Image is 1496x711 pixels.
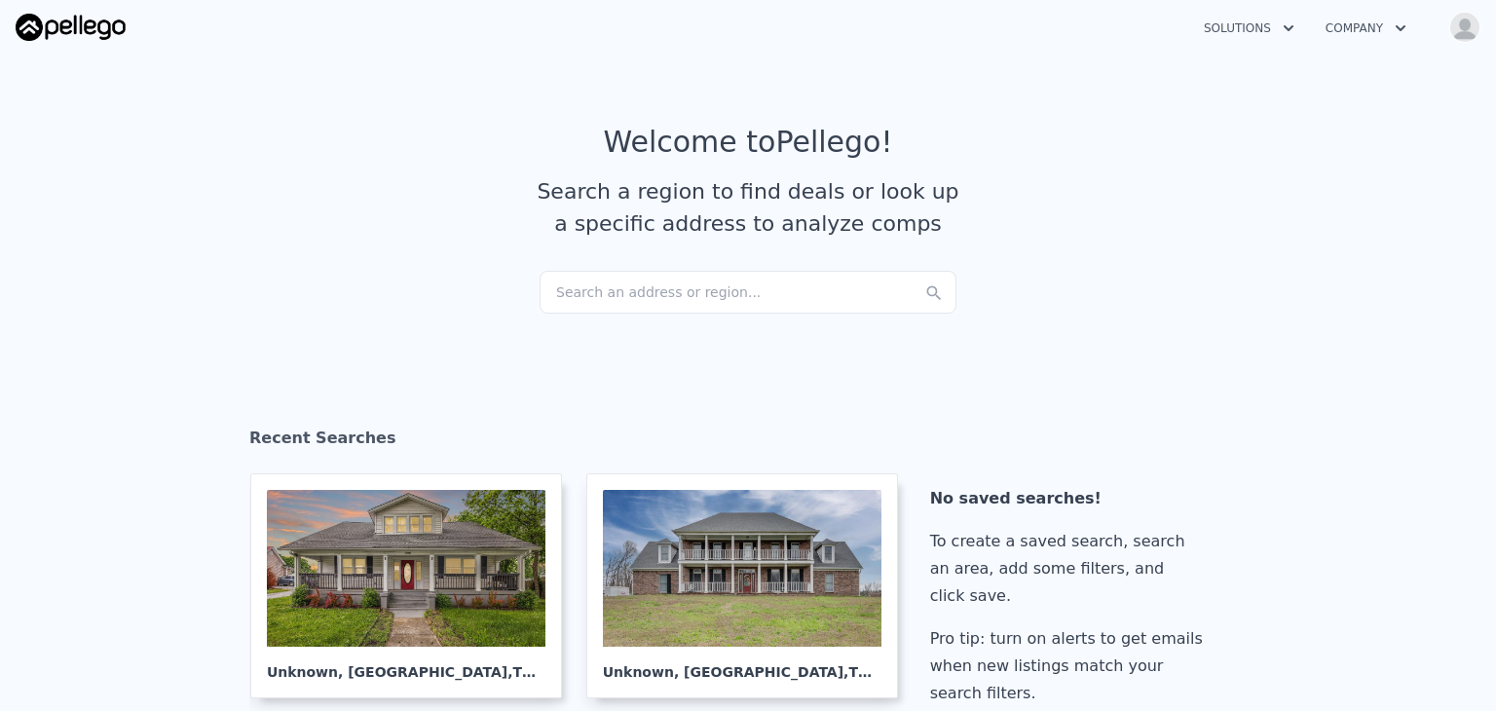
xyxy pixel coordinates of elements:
div: To create a saved search, search an area, add some filters, and click save. [930,528,1211,610]
button: Solutions [1188,11,1310,46]
div: Unknown , [GEOGRAPHIC_DATA] [603,647,881,682]
a: Unknown, [GEOGRAPHIC_DATA],TN 38053 [586,473,914,698]
img: Pellego [16,14,126,41]
img: avatar [1449,12,1480,43]
div: Welcome to Pellego ! [604,125,893,160]
div: No saved searches! [930,485,1211,512]
a: Unknown, [GEOGRAPHIC_DATA],TN 37172 [250,473,578,698]
div: Pro tip: turn on alerts to get emails when new listings match your search filters. [930,625,1211,707]
span: , TN 37172 [507,664,585,680]
div: Search a region to find deals or look up a specific address to analyze comps [530,175,966,240]
span: , TN 38053 [843,664,921,680]
div: Recent Searches [249,411,1247,473]
div: Search an address or region... [540,271,956,314]
button: Company [1310,11,1422,46]
div: Unknown , [GEOGRAPHIC_DATA] [267,647,545,682]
